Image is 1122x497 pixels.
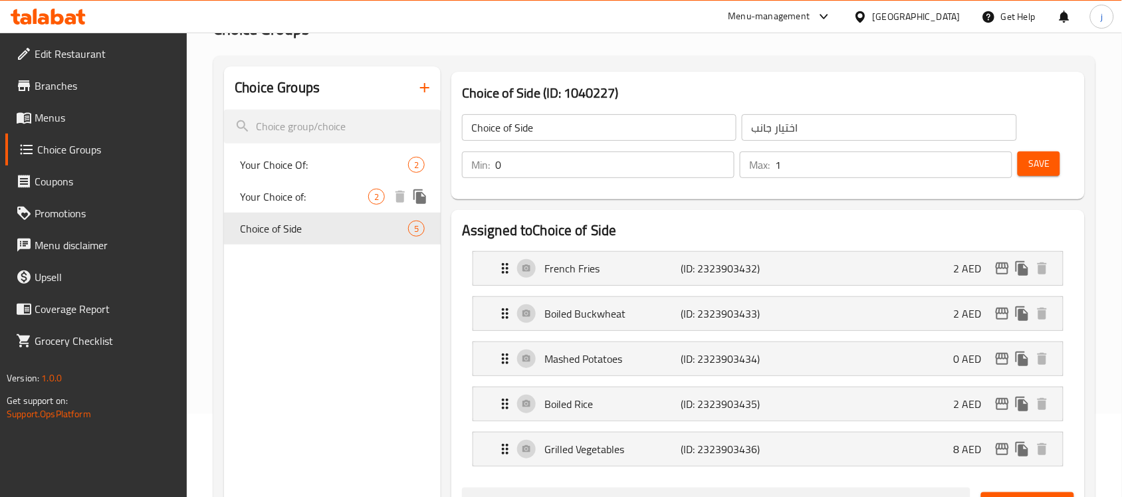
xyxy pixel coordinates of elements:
[409,223,424,235] span: 5
[992,349,1012,369] button: edit
[544,260,681,276] p: French Fries
[409,159,424,171] span: 2
[462,246,1074,291] li: Expand
[240,189,368,205] span: Your Choice of:
[1032,394,1052,414] button: delete
[35,110,177,126] span: Menus
[729,9,810,25] div: Menu-management
[462,427,1074,472] li: Expand
[35,78,177,94] span: Branches
[954,351,992,367] p: 0 AED
[954,441,992,457] p: 8 AED
[5,293,187,325] a: Coverage Report
[224,213,441,245] div: Choice of Side5
[681,351,772,367] p: (ID: 2323903434)
[681,306,772,322] p: (ID: 2323903433)
[35,301,177,317] span: Coverage Report
[5,261,187,293] a: Upsell
[992,258,1012,278] button: edit
[1032,349,1052,369] button: delete
[369,191,384,203] span: 2
[954,396,992,412] p: 2 AED
[5,102,187,134] a: Menus
[224,110,441,144] input: search
[5,165,187,197] a: Coupons
[1101,9,1103,24] span: j
[235,78,320,98] h2: Choice Groups
[544,351,681,367] p: Mashed Potatoes
[408,221,425,237] div: Choices
[5,134,187,165] a: Choice Groups
[37,142,177,157] span: Choice Groups
[5,70,187,102] a: Branches
[462,221,1074,241] h2: Assigned to Choice of Side
[5,38,187,70] a: Edit Restaurant
[681,441,772,457] p: (ID: 2323903436)
[462,291,1074,336] li: Expand
[749,157,770,173] p: Max:
[544,396,681,412] p: Boiled Rice
[462,82,1074,104] h3: Choice of Side (ID: 1040227)
[681,396,772,412] p: (ID: 2323903435)
[410,187,430,207] button: duplicate
[473,252,1063,285] div: Expand
[1012,258,1032,278] button: duplicate
[5,325,187,357] a: Grocery Checklist
[1012,439,1032,459] button: duplicate
[35,46,177,62] span: Edit Restaurant
[35,237,177,253] span: Menu disclaimer
[473,297,1063,330] div: Expand
[473,433,1063,466] div: Expand
[35,269,177,285] span: Upsell
[462,336,1074,381] li: Expand
[1012,304,1032,324] button: duplicate
[1018,151,1060,176] button: Save
[1028,155,1050,172] span: Save
[390,187,410,207] button: delete
[544,441,681,457] p: Grilled Vegetables
[992,304,1012,324] button: edit
[35,173,177,189] span: Coupons
[7,369,39,387] span: Version:
[7,392,68,409] span: Get support on:
[954,260,992,276] p: 2 AED
[35,333,177,349] span: Grocery Checklist
[873,9,960,24] div: [GEOGRAPHIC_DATA]
[462,381,1074,427] li: Expand
[408,157,425,173] div: Choices
[5,229,187,261] a: Menu disclaimer
[1032,258,1052,278] button: delete
[1032,439,1052,459] button: delete
[41,369,62,387] span: 1.0.0
[224,149,441,181] div: Your Choice Of:2
[240,157,408,173] span: Your Choice Of:
[35,205,177,221] span: Promotions
[7,405,91,423] a: Support.OpsPlatform
[954,306,992,322] p: 2 AED
[240,221,408,237] span: Choice of Side
[473,387,1063,421] div: Expand
[1032,304,1052,324] button: delete
[992,394,1012,414] button: edit
[681,260,772,276] p: (ID: 2323903432)
[5,197,187,229] a: Promotions
[992,439,1012,459] button: edit
[473,342,1063,375] div: Expand
[224,181,441,213] div: Your Choice of:2deleteduplicate
[1012,394,1032,414] button: duplicate
[1012,349,1032,369] button: duplicate
[471,157,490,173] p: Min:
[544,306,681,322] p: Boiled Buckwheat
